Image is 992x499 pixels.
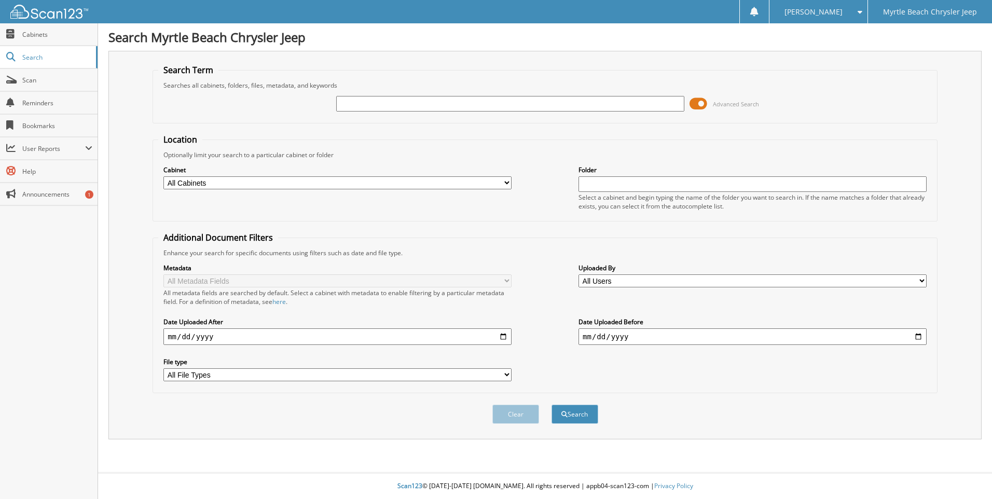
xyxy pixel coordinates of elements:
[272,297,286,306] a: here
[158,232,278,243] legend: Additional Document Filters
[163,357,512,366] label: File type
[492,405,539,424] button: Clear
[784,9,843,15] span: [PERSON_NAME]
[22,53,91,62] span: Search
[85,190,93,199] div: 1
[713,100,759,108] span: Advanced Search
[578,165,927,174] label: Folder
[108,29,982,46] h1: Search Myrtle Beach Chrysler Jeep
[163,288,512,306] div: All metadata fields are searched by default. Select a cabinet with metadata to enable filtering b...
[397,481,422,490] span: Scan123
[578,317,927,326] label: Date Uploaded Before
[654,481,693,490] a: Privacy Policy
[578,328,927,345] input: end
[22,99,92,107] span: Reminders
[883,9,977,15] span: Myrtle Beach Chrysler Jeep
[22,76,92,85] span: Scan
[163,165,512,174] label: Cabinet
[163,264,512,272] label: Metadata
[98,474,992,499] div: © [DATE]-[DATE] [DOMAIN_NAME]. All rights reserved | appb04-scan123-com |
[552,405,598,424] button: Search
[158,81,932,90] div: Searches all cabinets, folders, files, metadata, and keywords
[22,30,92,39] span: Cabinets
[158,150,932,159] div: Optionally limit your search to a particular cabinet or folder
[158,134,202,145] legend: Location
[22,167,92,176] span: Help
[10,5,88,19] img: scan123-logo-white.svg
[578,264,927,272] label: Uploaded By
[578,193,927,211] div: Select a cabinet and begin typing the name of the folder you want to search in. If the name match...
[22,144,85,153] span: User Reports
[22,121,92,130] span: Bookmarks
[158,64,218,76] legend: Search Term
[163,317,512,326] label: Date Uploaded After
[163,328,512,345] input: start
[22,190,92,199] span: Announcements
[158,248,932,257] div: Enhance your search for specific documents using filters such as date and file type.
